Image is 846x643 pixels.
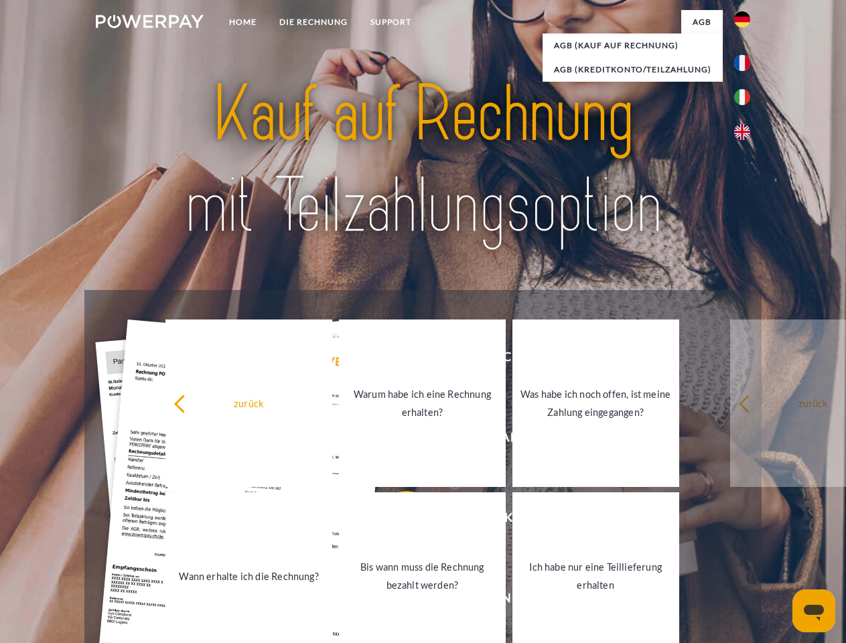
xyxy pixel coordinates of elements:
[173,567,324,585] div: Wann erhalte ich die Rechnung?
[512,319,679,487] a: Was habe ich noch offen, ist meine Zahlung eingegangen?
[128,64,718,257] img: title-powerpay_de.svg
[734,124,750,140] img: en
[792,589,835,632] iframe: Schaltfläche zum Öffnen des Messaging-Fensters
[520,558,671,594] div: Ich habe nur eine Teillieferung erhalten
[734,89,750,105] img: it
[359,10,423,34] a: SUPPORT
[218,10,268,34] a: Home
[734,11,750,27] img: de
[96,15,204,28] img: logo-powerpay-white.svg
[543,33,723,58] a: AGB (Kauf auf Rechnung)
[347,558,498,594] div: Bis wann muss die Rechnung bezahlt werden?
[347,385,498,421] div: Warum habe ich eine Rechnung erhalten?
[543,58,723,82] a: AGB (Kreditkonto/Teilzahlung)
[268,10,359,34] a: DIE RECHNUNG
[734,55,750,71] img: fr
[681,10,723,34] a: agb
[520,385,671,421] div: Was habe ich noch offen, ist meine Zahlung eingegangen?
[173,394,324,412] div: zurück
